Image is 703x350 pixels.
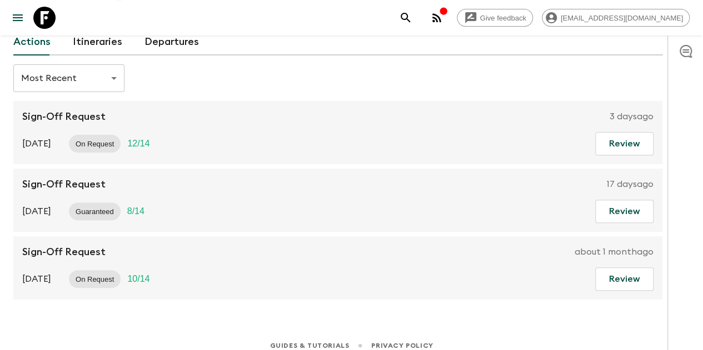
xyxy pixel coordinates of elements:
[542,9,690,27] div: [EMAIL_ADDRESS][DOMAIN_NAME]
[127,272,149,286] p: 10 / 14
[595,267,654,291] button: Review
[121,135,156,153] div: Trip Fill
[69,140,121,148] span: On Request
[73,29,122,55] a: Itineraries
[22,177,106,191] p: Sign-Off Request
[22,245,106,258] p: Sign-Off Request
[13,29,51,55] a: Actions
[22,272,51,286] p: [DATE]
[121,202,151,220] div: Trip Fill
[127,205,144,218] p: 8 / 14
[7,7,29,29] button: menu
[555,14,689,22] span: [EMAIL_ADDRESS][DOMAIN_NAME]
[69,275,121,283] span: On Request
[22,137,51,150] p: [DATE]
[144,29,199,55] a: Departures
[607,177,654,191] p: 17 days ago
[22,205,51,218] p: [DATE]
[395,7,417,29] button: search adventures
[69,207,121,216] span: Guaranteed
[22,110,106,123] p: Sign-Off Request
[595,200,654,223] button: Review
[13,63,124,94] div: Most Recent
[575,245,654,258] p: about 1 month ago
[121,270,156,288] div: Trip Fill
[610,110,654,123] p: 3 days ago
[474,14,532,22] span: Give feedback
[127,137,149,150] p: 12 / 14
[595,132,654,155] button: Review
[457,9,533,27] a: Give feedback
